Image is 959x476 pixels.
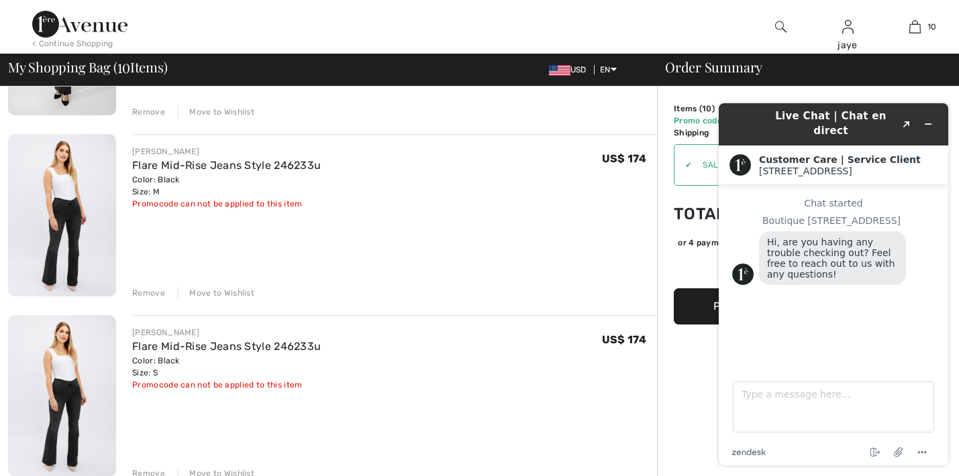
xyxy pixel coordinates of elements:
[132,198,321,210] div: Promocode can not be applied to this item
[674,191,742,237] td: Total
[842,20,854,33] a: Sign In
[674,115,742,127] td: Promo code
[702,104,712,113] span: 10
[708,93,959,476] iframe: Find more information here
[117,57,130,74] span: 10
[132,145,321,158] div: [PERSON_NAME]
[178,106,254,118] div: Move to Wishlist
[649,60,951,74] div: Order Summary
[132,287,165,299] div: Remove
[909,19,921,35] img: My Bag
[32,9,59,21] span: Chat
[132,159,321,172] a: Flare Mid-Rise Jeans Style 246233u
[775,19,787,35] img: search the website
[674,237,875,253] div: or 4 payments ofUS$ 391.50withSezzle Click to learn more about Sezzle
[674,103,742,115] td: Items ( )
[178,287,254,299] div: Move to Wishlist
[132,326,321,339] div: [PERSON_NAME]
[132,379,321,391] div: Promocode can not be applied to this item
[674,288,875,324] button: Proceed to Payment
[8,60,168,74] span: My Shopping Bag ( Items)
[674,159,692,171] div: ✔
[549,65,570,76] img: US Dollar
[32,11,128,38] img: 1ère Avenue
[927,21,937,33] span: 10
[602,152,646,165] span: US$ 174
[549,65,592,74] span: USD
[674,253,875,284] iframe: PayPal-paypal
[8,134,116,296] img: Flare Mid-Rise Jeans Style 246233u
[815,38,880,52] div: jaye
[132,106,165,118] div: Remove
[132,174,321,198] div: Color: Black Size: M
[674,127,742,139] td: Shipping
[692,145,830,185] input: Promo code
[842,19,854,35] img: My Info
[132,355,321,379] div: Color: Black Size: S
[882,19,948,35] a: 10
[602,333,646,346] span: US$ 174
[600,65,617,74] span: EN
[32,38,113,50] div: < Continue Shopping
[132,340,321,353] a: Flare Mid-Rise Jeans Style 246233u
[678,237,875,249] div: or 4 payments of with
